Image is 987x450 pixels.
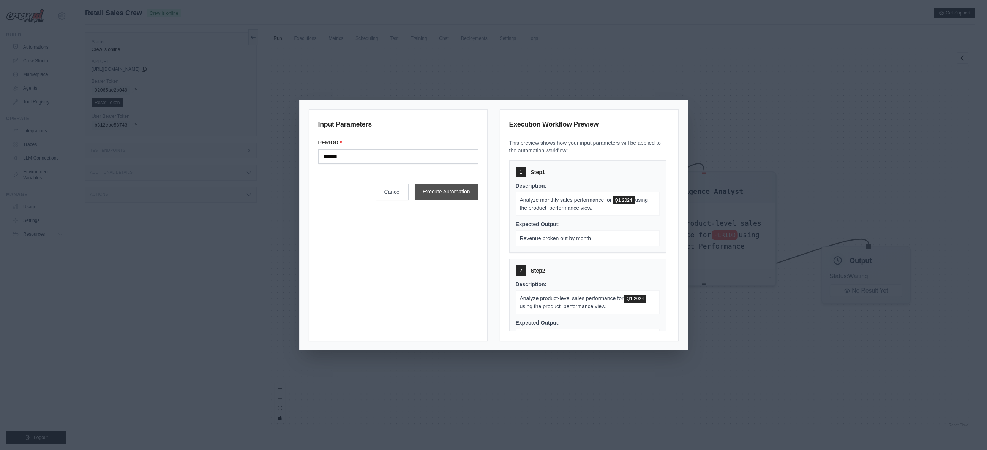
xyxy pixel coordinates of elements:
span: Step 1 [531,168,545,176]
span: Revenue broken out by month [520,235,591,241]
span: Step 2 [531,267,545,274]
p: This preview shows how your input parameters will be applied to the automation workflow: [509,139,669,154]
button: Cancel [376,184,409,200]
span: Expected Output: [516,221,560,227]
span: Description: [516,281,547,287]
span: PERIOD [624,295,646,303]
span: Description: [516,183,547,189]
h3: Input Parameters [318,119,478,133]
span: 2 [520,268,522,274]
span: Analyze monthly sales performance for [520,197,612,203]
span: using the product_performance view. [520,303,607,309]
span: using the product_performance view. [520,197,648,211]
span: Analyze product-level sales performance for [520,295,624,301]
label: PERIOD [318,139,478,146]
span: 1 [520,169,522,175]
button: Execute Automation [415,184,478,200]
iframe: Chat Widget [949,414,987,450]
span: Expected Output: [516,320,560,326]
span: PERIOD [613,196,635,204]
h3: Execution Workflow Preview [509,119,669,133]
